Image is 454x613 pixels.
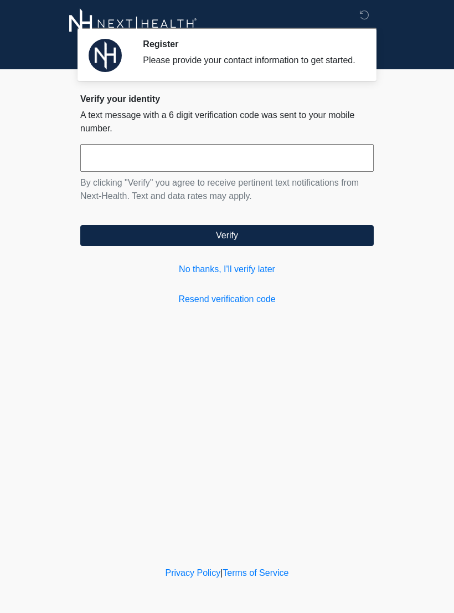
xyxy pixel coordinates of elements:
a: No thanks, I'll verify later [80,263,374,276]
img: Next-Health Logo [69,8,197,39]
a: Terms of Service [223,568,288,578]
h2: Verify your identity [80,94,374,104]
div: Please provide your contact information to get started. [143,54,357,67]
img: Agent Avatar [89,39,122,72]
button: Verify [80,225,374,246]
p: By clicking "Verify" you agree to receive pertinent text notifications from Next-Health. Text and... [80,176,374,203]
a: | [220,568,223,578]
a: Privacy Policy [166,568,221,578]
p: A text message with a 6 digit verification code was sent to your mobile number. [80,109,374,135]
a: Resend verification code [80,293,374,306]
